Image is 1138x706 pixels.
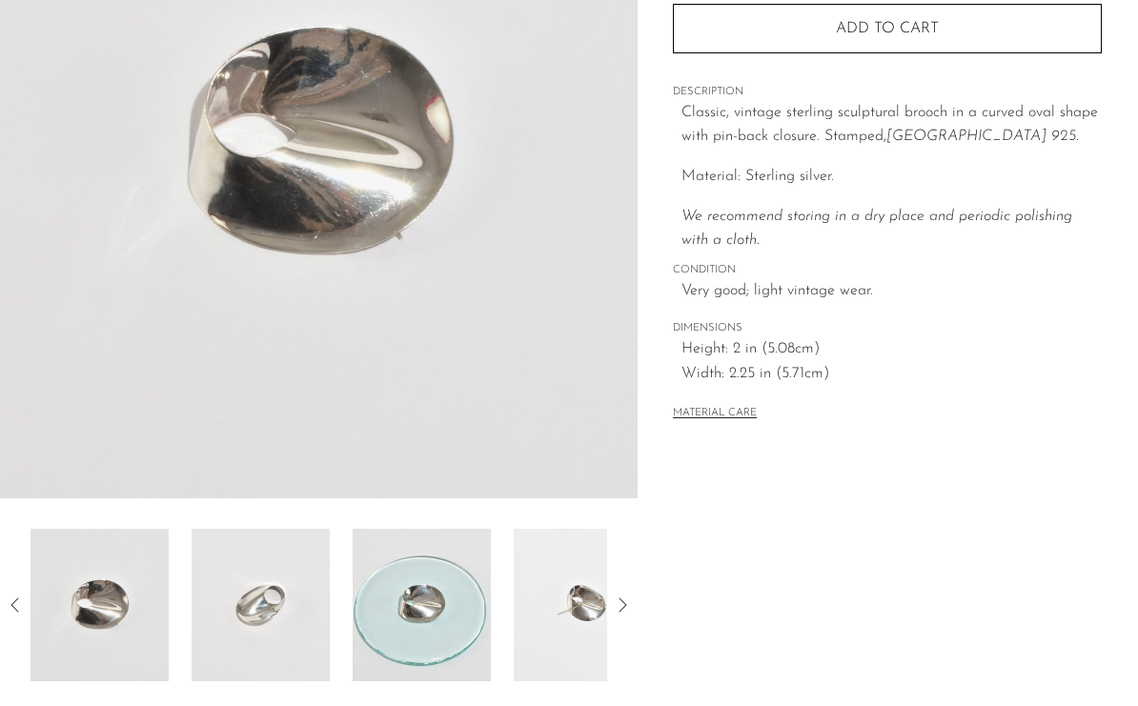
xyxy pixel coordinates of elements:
[681,337,1102,362] span: Height: 2 in (5.08cm)
[681,362,1102,387] span: Width: 2.25 in (5.71cm)
[836,21,939,36] span: Add to cart
[886,129,1079,144] em: [GEOGRAPHIC_DATA] 925.
[673,320,1102,337] span: DIMENSIONS
[673,84,1102,101] span: DESCRIPTION
[681,165,1102,190] p: Material: Sterling silver.
[673,407,757,421] button: MATERIAL CARE
[681,209,1072,249] i: We recommend storing in a dry place and periodic polishing with a cloth.
[681,279,1102,304] span: Very good; light vintage wear.
[681,101,1102,150] p: Classic, vintage sterling sculptural brooch in a curved oval shape with pin-back closure. Stamped,
[353,529,491,681] img: Curved Oval Brooch
[30,529,169,681] img: Curved Oval Brooch
[673,4,1102,53] button: Add to cart
[673,262,1102,279] span: CONDITION
[192,529,330,681] img: Curved Oval Brooch
[514,529,652,681] img: Curved Oval Brooch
